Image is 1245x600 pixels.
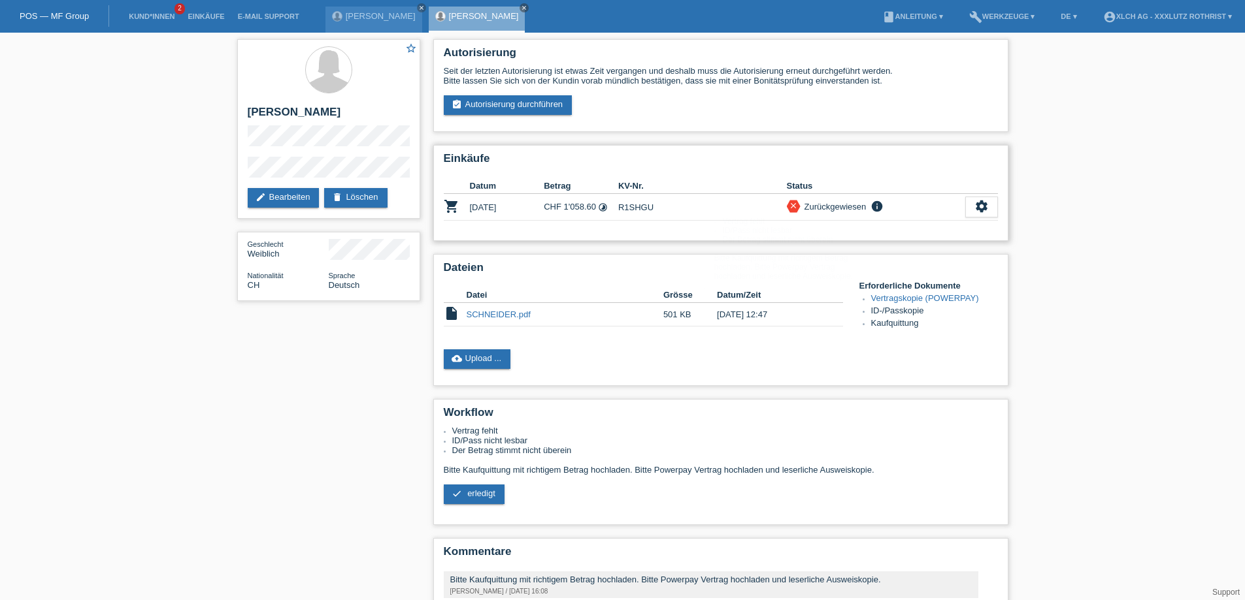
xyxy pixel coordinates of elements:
a: star_border [405,42,417,56]
h2: Kommentare [444,545,998,565]
a: [PERSON_NAME] [346,11,416,21]
li: Vertrag fehlt [723,217,857,226]
i: account_circle [1103,10,1116,24]
div: Seit der letzten Autorisierung ist etwas Zeit vergangen und deshalb muss die Autorisierung erneut... [444,66,998,86]
h2: [PERSON_NAME] [248,106,410,125]
i: close [789,201,798,210]
span: Deutsch [329,280,360,290]
i: insert_drive_file [444,306,459,321]
i: Fixe Raten - Zinsübernahme durch Kunde (6 Raten) [598,202,608,212]
a: Vertragskopie (POWERPAY) [871,293,979,303]
span: Sprache [329,272,356,279]
a: cloud_uploadUpload ... [444,349,511,369]
li: Kaufquittung [871,318,998,330]
span: Geschlecht [248,240,284,248]
span: erledigt [467,488,495,498]
th: Grösse [663,287,717,303]
span: Schweiz [248,280,260,290]
h2: Autorisierung [444,46,998,66]
th: Status [787,178,965,194]
div: [PERSON_NAME] / [DATE] 16:08 [450,588,972,595]
a: Einkäufe [181,12,231,20]
i: book [882,10,895,24]
i: settings [974,199,989,213]
li: ID-/Passkopie [871,306,998,318]
i: edit [256,192,266,202]
a: bookAnleitung ▾ [876,12,950,20]
i: star_border [405,42,417,54]
th: Betrag [544,178,618,194]
div: Bitte Kaufquittung mit richtigem Betrag hochladen. Bitte Powerpay Vertrag hochladen und leserlich... [444,426,998,514]
a: Kund*innen [122,12,181,20]
a: [PERSON_NAME] [449,11,519,21]
td: 501 KB [663,303,717,326]
a: check erledigt [444,484,505,504]
li: Vertrag fehlt [452,426,998,435]
i: POSP00027101 [444,198,459,214]
i: cloud_upload [452,353,462,364]
h2: Dateien [444,261,998,281]
li: ID/Pass nicht lesbar [723,226,857,235]
a: DE ▾ [1054,12,1083,20]
th: KV-Nr. [618,178,787,194]
a: SCHNEIDER.pdf [467,309,531,319]
a: Support [1212,588,1240,597]
i: close [521,5,527,11]
span: 2 [174,3,185,14]
div: Zurückgewiesen [801,200,867,213]
span: Nationalität [248,272,284,279]
i: assignment_turned_in [452,99,462,110]
a: buildWerkzeuge ▾ [963,12,1042,20]
div: Bitte Kaufquittung mit richtigem Betrag hochladen. Bitte Powerpay Vertrag hochladen und leserlich... [704,210,867,288]
li: ID/Pass nicht lesbar [452,435,998,445]
td: [DATE] [470,194,544,221]
i: info [869,200,885,213]
h2: Einkäufe [444,152,998,172]
i: build [969,10,982,24]
td: [DATE] 12:47 [717,303,824,326]
td: R1SHGU [618,194,787,221]
h4: Erforderliche Dokumente [859,281,998,291]
a: close [520,3,529,12]
a: E-Mail Support [231,12,306,20]
a: assignment_turned_inAutorisierung durchführen [444,95,573,115]
a: account_circleXLCH AG - XXXLutz Rothrist ▾ [1097,12,1238,20]
i: close [418,5,425,11]
li: Der Betrag stimmt nicht überein [723,235,857,244]
i: check [452,488,462,499]
th: Datei [467,287,663,303]
div: Bitte Kaufquittung mit richtigem Betrag hochladen. Bitte Powerpay Vertrag hochladen und leserlich... [450,575,972,584]
td: CHF 1'058.60 [544,194,618,221]
div: Weiblich [248,239,329,259]
th: Datum/Zeit [717,287,824,303]
li: Der Betrag stimmt nicht überein [452,445,998,455]
a: editBearbeiten [248,188,320,208]
i: delete [332,192,342,202]
a: deleteLöschen [324,188,387,208]
a: close [417,3,426,12]
a: POS — MF Group [20,11,89,21]
h2: Workflow [444,406,998,426]
th: Datum [470,178,544,194]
